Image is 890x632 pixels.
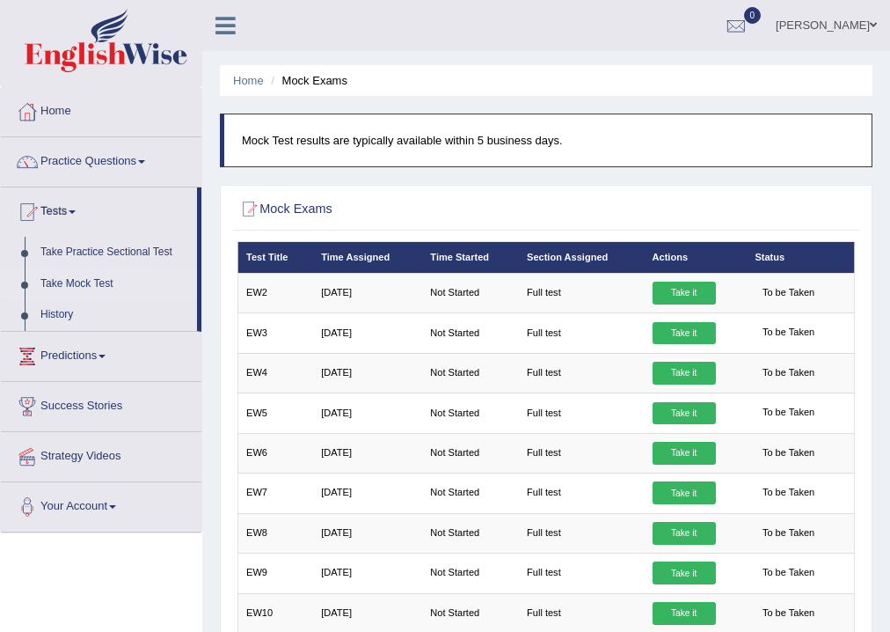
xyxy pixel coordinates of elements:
[422,513,519,553] td: Not Started
[237,513,313,553] td: EW8
[653,362,716,385] a: Take it
[519,313,645,353] td: Full test
[313,313,422,353] td: [DATE]
[644,242,747,273] th: Actions
[519,433,645,473] td: Full test
[519,393,645,433] td: Full test
[653,522,716,545] a: Take it
[313,393,422,433] td: [DATE]
[237,242,313,273] th: Test Title
[755,482,821,505] span: To be Taken
[519,353,645,393] td: Full test
[422,554,519,593] td: Not Started
[519,513,645,553] td: Full test
[755,322,821,345] span: To be Taken
[313,554,422,593] td: [DATE]
[237,393,313,433] td: EW5
[1,332,201,376] a: Predictions
[744,7,762,24] span: 0
[755,362,821,385] span: To be Taken
[237,273,313,312] td: EW2
[422,242,519,273] th: Time Started
[422,353,519,393] td: Not Started
[755,562,821,585] span: To be Taken
[422,273,519,312] td: Not Started
[653,282,716,305] a: Take it
[422,313,519,353] td: Not Started
[33,299,197,331] a: History
[233,74,264,87] a: Home
[237,198,621,221] h2: Mock Exams
[1,87,201,131] a: Home
[653,402,716,425] a: Take it
[313,513,422,553] td: [DATE]
[237,353,313,393] td: EW4
[237,313,313,353] td: EW3
[422,393,519,433] td: Not Started
[313,273,422,312] td: [DATE]
[422,433,519,473] td: Not Started
[313,353,422,393] td: [DATE]
[653,322,716,345] a: Take it
[653,442,716,465] a: Take it
[755,442,821,465] span: To be Taken
[237,554,313,593] td: EW9
[237,433,313,473] td: EW6
[1,382,201,426] a: Success Stories
[653,602,716,625] a: Take it
[519,474,645,513] td: Full test
[1,432,201,476] a: Strategy Videos
[313,242,422,273] th: Time Assigned
[755,602,821,625] span: To be Taken
[1,187,197,231] a: Tests
[747,242,855,273] th: Status
[653,562,716,584] a: Take it
[755,282,821,305] span: To be Taken
[313,474,422,513] td: [DATE]
[1,482,201,526] a: Your Account
[33,237,197,268] a: Take Practice Sectional Test
[422,474,519,513] td: Not Started
[33,268,197,300] a: Take Mock Test
[519,242,645,273] th: Section Assigned
[755,522,821,545] span: To be Taken
[313,433,422,473] td: [DATE]
[237,474,313,513] td: EW7
[266,72,347,89] li: Mock Exams
[519,554,645,593] td: Full test
[519,273,645,312] td: Full test
[653,481,716,504] a: Take it
[1,137,201,181] a: Practice Questions
[755,402,821,425] span: To be Taken
[242,132,854,149] p: Mock Test results are typically available within 5 business days.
